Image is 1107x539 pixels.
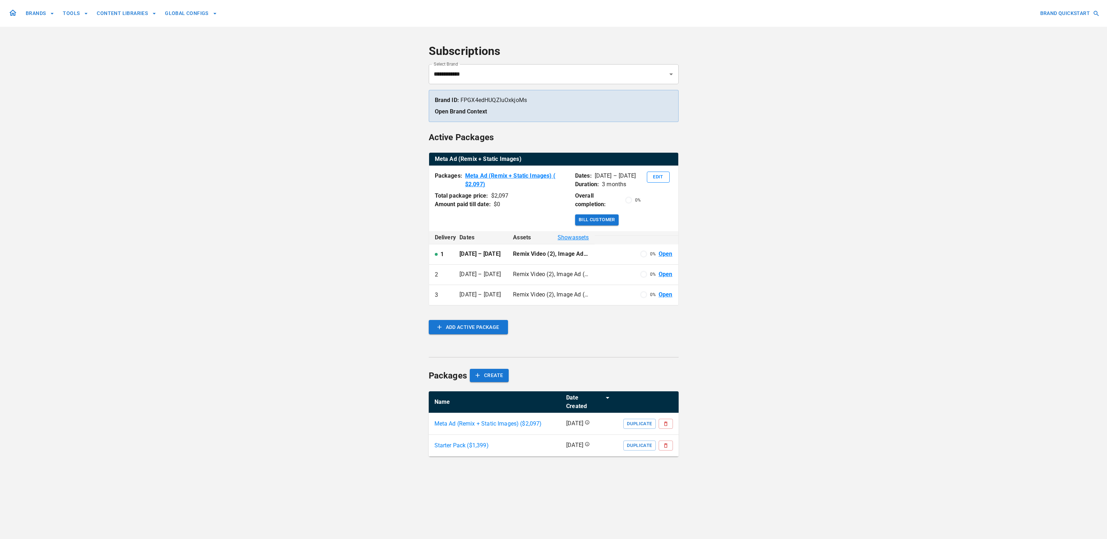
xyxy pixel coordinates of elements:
div: $ 2,097 [491,192,509,200]
span: Show assets [558,233,589,242]
a: Open [659,270,673,279]
p: [DATE] [566,441,583,449]
p: Duration: [575,180,599,189]
button: BRAND QUICKSTART [1037,7,1101,20]
p: Total package price: [435,192,488,200]
p: 0 % [650,291,656,298]
h6: Packages [429,369,467,382]
p: [DATE] – [DATE] [595,172,636,180]
th: Meta Ad (Remix + Static Images) [429,153,678,166]
h6: Active Packages [429,131,494,144]
a: Meta Ad (Remix + Static Images) ($2,097) [434,419,542,428]
a: Open Brand Context [435,108,487,115]
a: Open [659,250,673,258]
p: [DATE] [566,419,583,428]
p: 2 [435,270,438,279]
td: [DATE] – [DATE] [454,265,507,285]
th: Name [429,391,561,413]
table: simple table [429,391,679,457]
a: Starter Pack ($1,399) [434,441,489,450]
p: Amount paid till date: [435,200,491,209]
h4: Subscriptions [429,44,679,59]
p: Overall completion: [575,192,622,209]
td: [DATE] – [DATE] [454,285,507,305]
td: [DATE] – [DATE] [454,244,507,265]
p: Packages: [435,172,462,189]
button: Open [666,69,676,79]
p: 0 % [650,271,656,278]
p: 3 months [602,180,626,189]
p: Starter Pack ($ 1,399 ) [434,441,489,450]
p: Meta Ad (Remix + Static Images) ($ 2,097 ) [434,419,542,428]
button: CONTENT LIBRARIES [94,7,159,20]
p: 0 % [635,197,641,203]
button: BRANDS [23,7,57,20]
p: FPGX4edHUQZluOxkjoMs [435,96,673,105]
a: Open [659,291,673,299]
button: TOOLS [60,7,91,20]
p: 1 [441,250,444,259]
label: Select Brand [434,61,458,67]
p: 3 [435,291,438,299]
p: Remix Video (2), Image Ad (2), Ad setup (4), Ad campaign optimisation (2) [513,291,589,299]
div: Assets [513,233,589,242]
div: $ 0 [494,200,500,209]
div: Date Created [566,393,600,411]
button: Duplicate [623,419,655,429]
p: Remix Video (2), Image Ad (2), Ad setup (4), Ad campaign optimisation (2) [513,250,589,258]
button: GLOBAL CONFIGS [162,7,220,20]
button: Duplicate [623,441,655,451]
th: Dates [454,231,507,244]
p: Remix Video (2), Image Ad (2), Ad setup (4), Ad campaign optimisation (2) [513,270,589,279]
strong: Brand ID: [435,97,459,103]
button: Bill Customer [575,214,619,225]
p: Dates: [575,172,592,180]
a: Meta Ad (Remix + Static Images) ( $2,097) [465,172,569,189]
p: 0 % [650,251,656,257]
th: Delivery [429,231,454,244]
button: CREATE [470,369,509,382]
button: Edit [647,172,670,183]
table: active packages table [429,153,678,166]
button: ADD ACTIVE PACKAGE [429,320,508,334]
